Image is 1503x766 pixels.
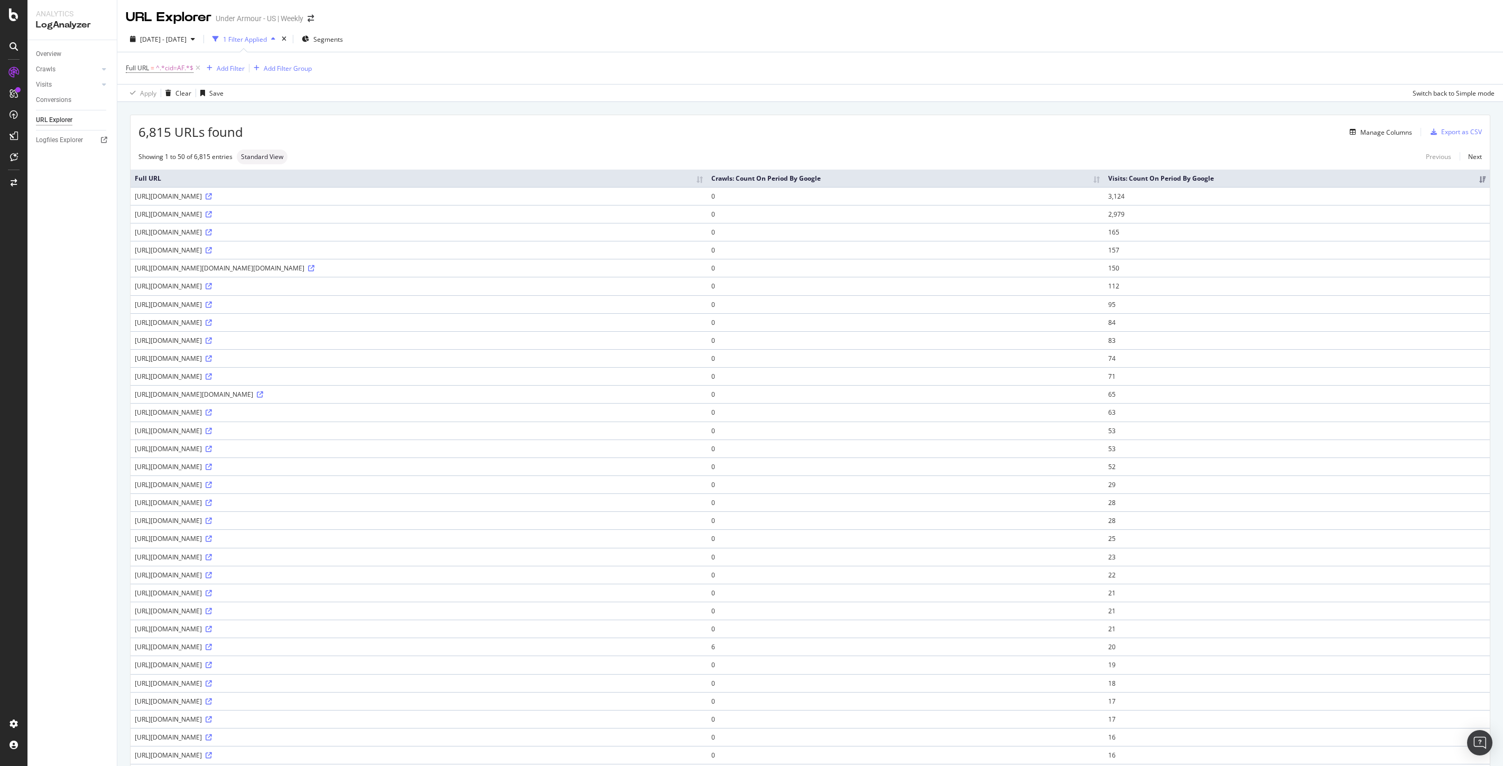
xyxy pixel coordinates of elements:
[707,548,1104,566] td: 0
[223,35,267,44] div: 1 Filter Applied
[208,31,280,48] button: 1 Filter Applied
[707,602,1104,620] td: 0
[135,246,703,255] div: [URL][DOMAIN_NAME]
[1104,475,1490,493] td: 29
[707,440,1104,457] td: 0
[1104,548,1490,566] td: 23
[308,15,314,22] div: arrow-right-arrow-left
[1104,223,1490,241] td: 165
[140,35,187,44] span: [DATE] - [DATE]
[135,588,703,597] div: [URL][DOMAIN_NAME]
[135,282,703,291] div: [URL][DOMAIN_NAME]
[1441,127,1482,136] div: Export as CSV
[135,606,703,615] div: [URL][DOMAIN_NAME]
[1104,710,1490,728] td: 17
[126,8,211,26] div: URL Explorer
[707,457,1104,475] td: 0
[1104,602,1490,620] td: 21
[1426,124,1482,141] button: Export as CSV
[135,318,703,327] div: [URL][DOMAIN_NAME]
[135,372,703,381] div: [URL][DOMAIN_NAME]
[1104,692,1490,710] td: 17
[135,498,703,507] div: [URL][DOMAIN_NAME]
[707,313,1104,331] td: 0
[135,390,703,399] div: [URL][DOMAIN_NAME][DOMAIN_NAME]
[1104,385,1490,403] td: 65
[1104,746,1490,764] td: 16
[707,746,1104,764] td: 0
[1104,620,1490,638] td: 21
[126,85,156,101] button: Apply
[1104,422,1490,440] td: 53
[707,205,1104,223] td: 0
[1104,493,1490,511] td: 28
[707,295,1104,313] td: 0
[36,95,109,106] a: Conversions
[707,566,1104,584] td: 0
[1104,331,1490,349] td: 83
[135,300,703,309] div: [URL][DOMAIN_NAME]
[1104,403,1490,421] td: 63
[135,553,703,562] div: [URL][DOMAIN_NAME]
[1104,566,1490,584] td: 22
[217,64,245,73] div: Add Filter
[175,89,191,98] div: Clear
[707,349,1104,367] td: 0
[135,210,703,219] div: [URL][DOMAIN_NAME]
[1346,126,1412,138] button: Manage Columns
[707,422,1104,440] td: 0
[1104,638,1490,656] td: 20
[1104,349,1490,367] td: 74
[707,187,1104,205] td: 0
[1104,728,1490,746] td: 16
[1104,241,1490,259] td: 157
[707,277,1104,295] td: 0
[36,49,61,60] div: Overview
[707,620,1104,638] td: 0
[135,697,703,706] div: [URL][DOMAIN_NAME]
[196,85,224,101] button: Save
[135,444,703,453] div: [URL][DOMAIN_NAME]
[707,638,1104,656] td: 6
[1360,128,1412,137] div: Manage Columns
[126,31,199,48] button: [DATE] - [DATE]
[135,480,703,489] div: [URL][DOMAIN_NAME]
[707,475,1104,493] td: 0
[1104,313,1490,331] td: 84
[1104,367,1490,385] td: 71
[161,85,191,101] button: Clear
[36,95,71,106] div: Conversions
[1413,89,1495,98] div: Switch back to Simple mode
[707,529,1104,547] td: 0
[1104,529,1490,547] td: 25
[126,63,149,72] span: Full URL
[707,331,1104,349] td: 0
[707,656,1104,674] td: 0
[135,192,703,201] div: [URL][DOMAIN_NAME]
[1104,656,1490,674] td: 19
[707,692,1104,710] td: 0
[237,150,287,164] div: neutral label
[264,64,312,73] div: Add Filter Group
[1104,170,1490,187] th: Visits: Count On Period By Google: activate to sort column ascending
[1104,205,1490,223] td: 2,979
[707,584,1104,602] td: 0
[36,19,108,31] div: LogAnalyzer
[707,403,1104,421] td: 0
[1104,674,1490,692] td: 18
[135,354,703,363] div: [URL][DOMAIN_NAME]
[707,223,1104,241] td: 0
[36,64,99,75] a: Crawls
[135,534,703,543] div: [URL][DOMAIN_NAME]
[1460,149,1482,164] a: Next
[1104,259,1490,277] td: 150
[707,674,1104,692] td: 0
[135,679,703,688] div: [URL][DOMAIN_NAME]
[135,228,703,237] div: [URL][DOMAIN_NAME]
[313,35,343,44] span: Segments
[249,62,312,74] button: Add Filter Group
[36,8,108,19] div: Analytics
[707,367,1104,385] td: 0
[36,115,109,126] a: URL Explorer
[36,64,55,75] div: Crawls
